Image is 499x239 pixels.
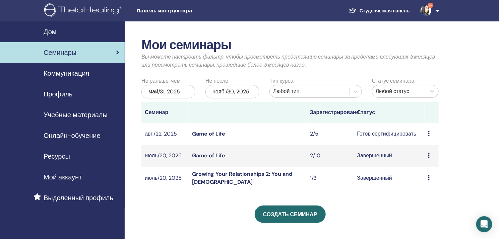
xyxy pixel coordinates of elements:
[141,85,195,98] div: май/31, 2025
[349,8,357,13] img: graduation-cap-white.svg
[307,167,354,189] td: 1/3
[376,87,423,95] div: Любой статус
[354,167,425,189] td: Завершенный
[307,145,354,167] td: 2/10
[44,48,76,58] span: Семинары
[255,206,326,223] a: Создать семинар
[44,27,57,37] span: Дом
[141,123,189,145] td: авг./22, 2025
[205,77,228,85] label: Не после
[44,3,124,18] img: logo.png
[354,102,425,123] th: Статус
[141,37,439,53] h2: Мои семинары
[354,123,425,145] td: Готов сертифицировать
[344,5,415,17] a: Студенческая панель
[44,151,70,161] span: Ресурсы
[141,167,189,189] td: июль/20, 2025
[141,53,439,69] p: Вы можете настроить фильтр, чтобы просмотреть предстоящие семинары за пределами следующих 3 месяц...
[44,172,82,182] span: Мой аккаунт
[141,102,189,123] th: Семинар
[263,211,317,218] span: Создать семинар
[307,102,354,123] th: Зарегистрировано
[476,216,492,232] div: Open Intercom Messenger
[421,5,431,16] img: default.jpg
[307,123,354,145] td: 2/5
[141,77,180,85] label: Не раньше, чем
[192,170,292,185] a: Growing Your Relationships 2: You and [DEMOGRAPHIC_DATA]
[269,77,293,85] label: Тип курса
[44,131,101,141] span: Онлайн-обучение
[428,3,433,8] span: 9+
[141,145,189,167] td: июль/20, 2025
[372,77,415,85] label: Статус семинара
[136,7,237,14] span: Панель инструктора
[192,152,225,159] a: Game of Life
[44,68,89,78] span: Коммуникация
[354,145,425,167] td: Завершенный
[44,193,113,203] span: Выделенный профиль
[192,130,225,137] a: Game of Life
[205,85,259,98] div: нояб./30, 2025
[44,89,72,99] span: Профиль
[44,110,108,120] span: Учебные материалы
[273,87,346,95] div: Любой тип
